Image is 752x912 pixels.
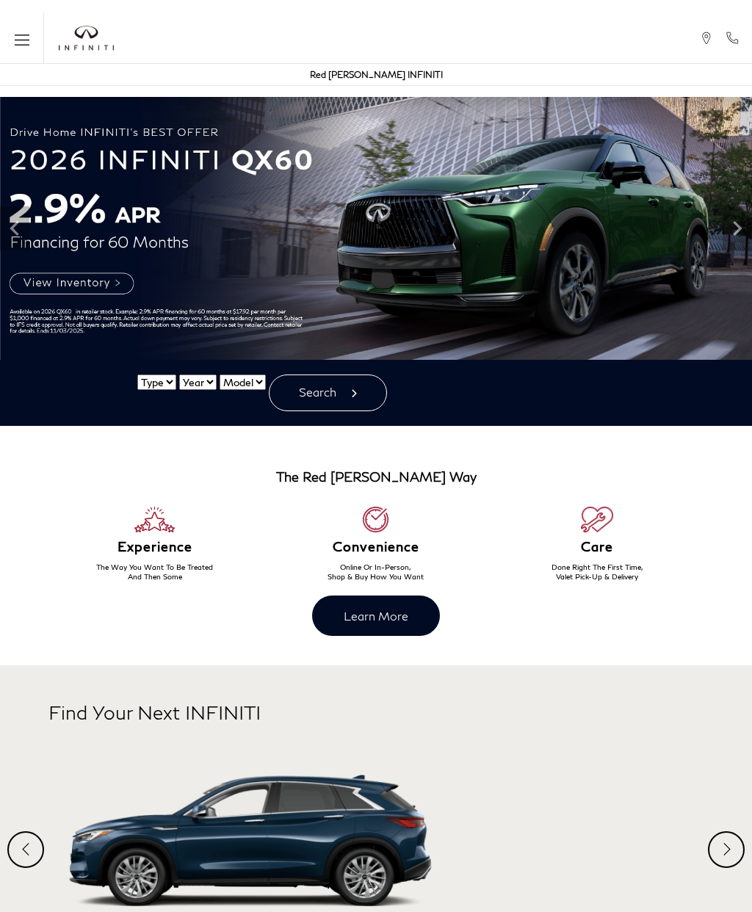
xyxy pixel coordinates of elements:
[552,562,643,581] span: Done Right The First Time, Valet Pick-Up & Delivery
[44,540,265,554] h6: Experience
[48,702,704,760] h2: Find Your Next INFINITI
[179,374,217,390] select: Vehicle Year
[220,374,266,390] select: Vehicle Model
[59,26,114,51] a: infiniti
[96,562,213,581] span: The Way You Want To Be Treated And Then Some
[265,540,486,554] h6: Convenience
[310,69,443,80] a: Red [PERSON_NAME] INFINITI
[269,374,387,411] button: Search
[487,540,708,554] h6: Care
[328,562,424,581] span: Online Or In-Person, Shop & Buy How You Want
[59,26,114,51] img: INFINITI
[52,775,449,907] img: QX50
[312,596,440,636] a: Learn More
[137,374,176,390] select: Vehicle Type
[276,470,477,485] h3: The Red [PERSON_NAME] Way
